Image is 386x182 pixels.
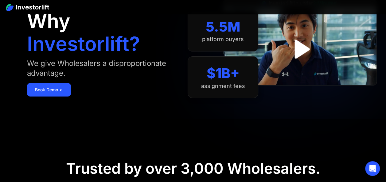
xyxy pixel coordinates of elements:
[27,59,175,78] div: We give Wholesalers a disproportionate advantage.
[201,83,245,89] div: assignment fees
[27,83,71,97] a: Book Demo ➢
[206,19,240,35] div: 5.5M
[202,36,244,43] div: platform buyers
[66,160,320,177] div: Trusted by over 3,000 Wholesalers.
[27,34,140,54] h1: Investorlift?
[207,65,240,82] div: $1B+
[27,11,70,31] h1: Why
[286,36,314,63] a: open lightbox
[365,161,380,176] div: Open Intercom Messenger
[254,89,346,96] iframe: Customer reviews powered by Trustpilot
